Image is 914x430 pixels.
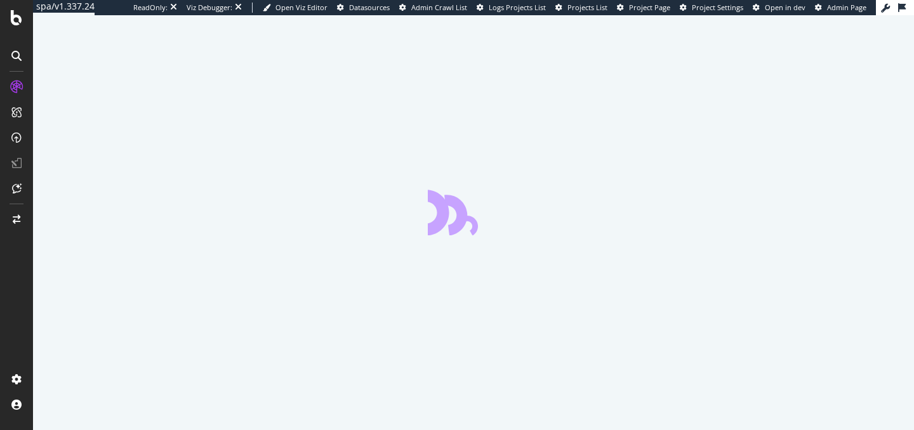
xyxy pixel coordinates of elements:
a: Datasources [337,3,390,13]
a: Projects List [555,3,607,13]
span: Project Page [629,3,670,12]
a: Project Page [617,3,670,13]
span: Open Viz Editor [275,3,328,12]
a: Project Settings [680,3,743,13]
span: Projects List [567,3,607,12]
div: ReadOnly: [133,3,168,13]
a: Logs Projects List [477,3,546,13]
span: Project Settings [692,3,743,12]
span: Admin Crawl List [411,3,467,12]
div: Viz Debugger: [187,3,232,13]
a: Admin Page [815,3,866,13]
a: Open in dev [753,3,805,13]
a: Admin Crawl List [399,3,467,13]
div: animation [428,190,519,235]
span: Admin Page [827,3,866,12]
span: Logs Projects List [489,3,546,12]
span: Open in dev [765,3,805,12]
span: Datasources [349,3,390,12]
a: Open Viz Editor [263,3,328,13]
